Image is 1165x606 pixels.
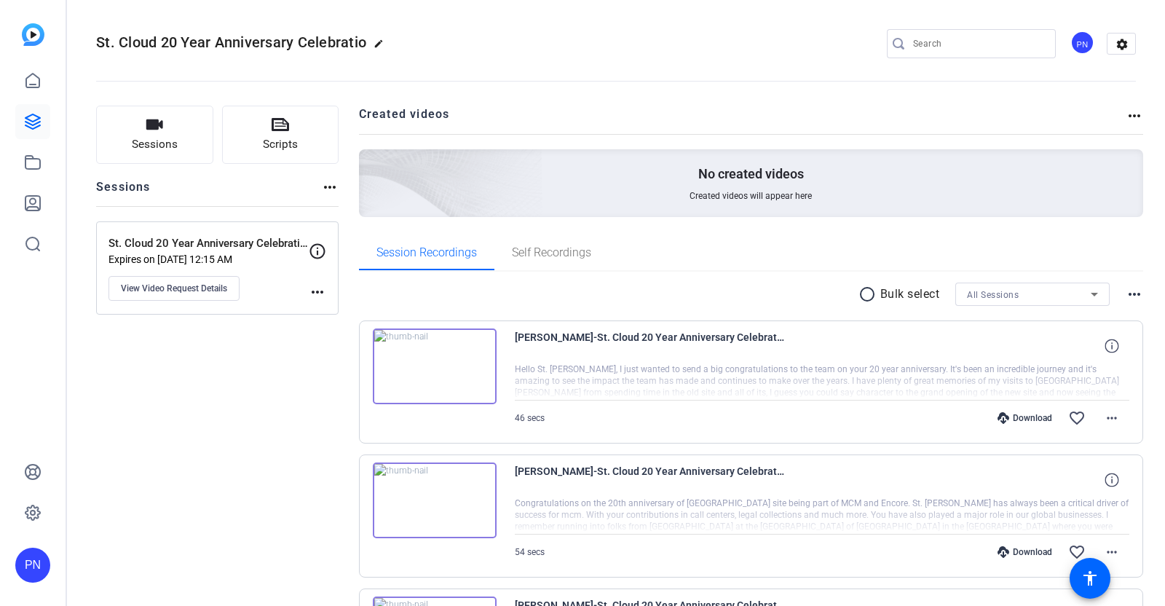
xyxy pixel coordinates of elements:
[373,328,497,404] img: thumb-nail
[512,247,591,259] span: Self Recordings
[132,136,178,153] span: Sessions
[108,276,240,301] button: View Video Request Details
[515,328,784,363] span: [PERSON_NAME]-St. Cloud 20 Year Anniversary Celebratio-St. Cloud 20 Year Anniversary Celebration-...
[321,178,339,196] mat-icon: more_horiz
[1068,543,1086,561] mat-icon: favorite_border
[1103,543,1121,561] mat-icon: more_horiz
[858,286,880,303] mat-icon: radio_button_unchecked
[515,463,784,497] span: [PERSON_NAME]-St. Cloud 20 Year Anniversary Celebratio-St. Cloud 20 Year Anniversary Celebration-...
[108,253,309,265] p: Expires on [DATE] 12:15 AM
[1070,31,1096,56] ngx-avatar: Puneet Nayyar
[990,412,1059,424] div: Download
[1081,570,1099,587] mat-icon: accessibility
[376,247,477,259] span: Session Recordings
[690,190,812,202] span: Created videos will appear here
[96,178,151,206] h2: Sessions
[96,106,213,164] button: Sessions
[1103,409,1121,427] mat-icon: more_horiz
[121,283,227,294] span: View Video Request Details
[880,286,940,303] p: Bulk select
[108,235,309,252] p: St. Cloud 20 Year Anniversary Celebration
[222,106,339,164] button: Scripts
[15,548,50,583] div: PN
[196,5,543,321] img: Creted videos background
[373,463,497,538] img: thumb-nail
[913,35,1044,52] input: Search
[309,283,326,301] mat-icon: more_horiz
[1126,107,1143,125] mat-icon: more_horiz
[990,546,1059,558] div: Download
[698,165,804,183] p: No created videos
[22,23,44,46] img: blue-gradient.svg
[1070,31,1094,55] div: PN
[1126,286,1143,303] mat-icon: more_horiz
[1107,34,1137,55] mat-icon: settings
[359,106,1126,134] h2: Created videos
[515,547,545,557] span: 54 secs
[967,290,1019,300] span: All Sessions
[96,34,366,51] span: St. Cloud 20 Year Anniversary Celebratio
[263,136,298,153] span: Scripts
[515,413,545,423] span: 46 secs
[1068,409,1086,427] mat-icon: favorite_border
[374,39,391,56] mat-icon: edit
